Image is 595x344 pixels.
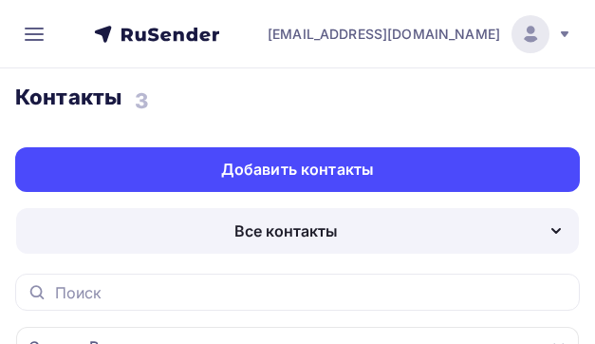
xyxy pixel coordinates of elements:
div: Добавить контакты [221,159,374,181]
input: Поиск [55,282,568,303]
a: [EMAIL_ADDRESS][DOMAIN_NAME] [268,15,572,53]
h4: 3 [135,89,148,112]
button: Все контакты [15,207,580,255]
h3: Контакты [15,84,121,110]
div: Все контакты [234,220,338,242]
span: [EMAIL_ADDRESS][DOMAIN_NAME] [268,25,500,44]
